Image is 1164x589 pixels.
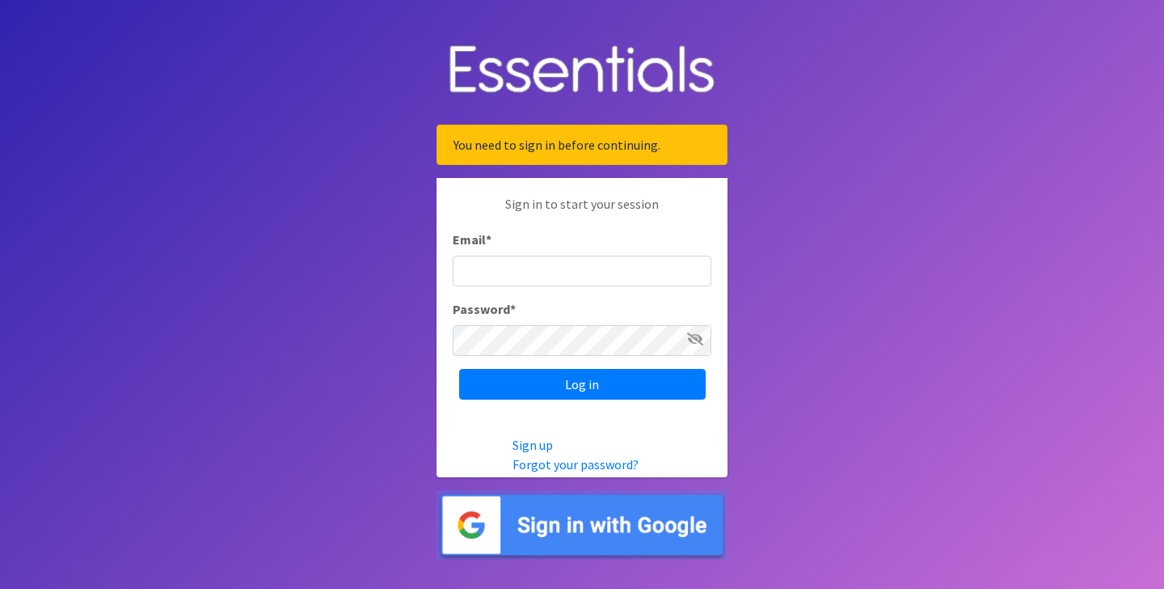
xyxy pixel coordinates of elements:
[512,437,553,453] a: Sign up
[436,490,727,561] img: Sign in with Google
[436,125,727,165] div: You need to sign in before continuing.
[486,231,491,248] abbr: required
[459,369,706,400] input: Log in
[453,230,491,249] label: Email
[453,194,711,230] p: Sign in to start your session
[512,456,639,472] a: Forgot your password?
[510,301,516,317] abbr: required
[453,299,516,319] label: Password
[436,29,727,112] img: Human Essentials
